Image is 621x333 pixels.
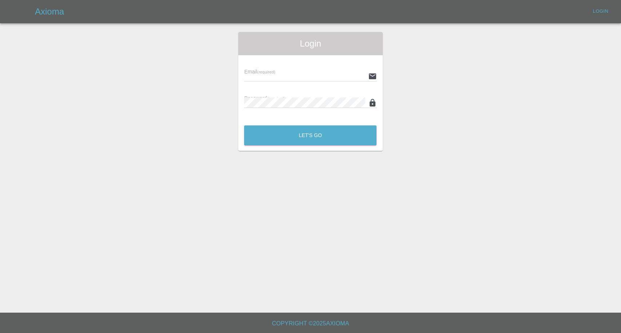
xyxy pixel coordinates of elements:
span: Email [244,69,275,75]
button: Let's Go [244,125,377,145]
small: (required) [267,96,285,101]
span: Password [244,95,285,101]
span: Login [244,38,377,49]
a: Login [589,6,612,17]
h5: Axioma [35,6,64,17]
small: (required) [257,70,275,74]
h6: Copyright © 2025 Axioma [6,318,615,329]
